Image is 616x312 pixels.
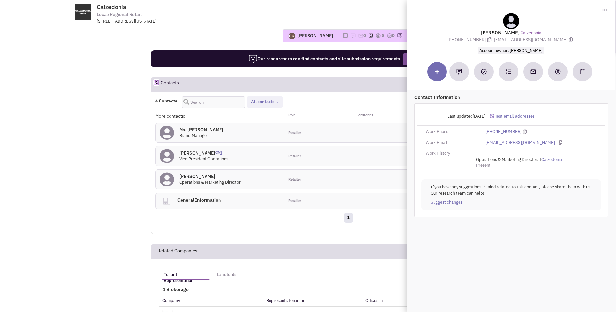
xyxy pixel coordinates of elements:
[392,33,395,38] span: 0
[179,150,228,156] h4: [PERSON_NAME]
[421,150,481,157] div: Work History
[494,37,574,42] span: [EMAIL_ADDRESS][DOMAIN_NAME]
[481,30,520,36] lable: [PERSON_NAME]
[362,295,485,306] th: Offices in
[263,295,362,306] th: Represents tenant in
[288,177,301,182] span: Retailer
[97,18,266,25] div: [STREET_ADDRESS][US_STATE]
[179,179,241,185] span: Operations & Marketing Director
[387,33,392,38] img: TaskCount.png
[481,69,487,75] img: Add a Task
[155,98,177,104] h4: 4 Contacts
[164,272,208,283] h5: Tenant Representation
[503,13,519,29] img: teammate.png
[97,11,142,18] span: Local/Regional Retail
[476,157,537,162] span: Operations & Marketing Director
[478,47,544,54] span: Account owner: [PERSON_NAME]
[348,113,413,119] div: Territories
[162,197,171,205] img: clarity_building-linegeneral.png
[344,213,353,223] a: 1
[485,140,555,146] a: [EMAIL_ADDRESS][DOMAIN_NAME]
[175,193,273,207] h4: General Information
[431,184,592,196] p: If you have any suggestions in mind related to this contact, please share them with us, Our resea...
[363,33,366,38] span: 0
[521,30,541,36] a: Calzedonia
[248,54,258,64] img: icon-researcher-20.png
[358,33,363,38] img: icon-email-active-16.png
[397,33,402,38] img: research-icon.png
[288,154,301,159] span: Retailer
[530,68,536,75] img: Send an email
[97,3,126,11] span: Calzedonia
[350,33,356,38] img: icon-note.png
[431,199,462,206] a: Suggest changes
[155,113,284,119] div: More contacts:
[179,174,241,179] h4: [PERSON_NAME]
[215,145,222,156] span: 1
[160,266,211,279] a: Tenant Representation
[179,133,208,138] span: Brand Manager
[215,151,220,154] img: icon-UserInteraction.png
[456,69,462,75] img: Add a note
[421,110,490,123] div: Last updated
[284,113,348,119] div: Role
[288,130,301,136] span: Retailer
[476,157,562,162] span: at
[157,244,197,258] h2: Related Companies
[421,129,481,135] div: Work Phone
[68,4,98,20] img: us.calzedonia.com
[251,99,274,104] span: All contacts
[179,127,223,133] h4: Ms. [PERSON_NAME]
[580,69,585,74] img: Schedule a Meeting
[414,94,608,101] p: Contact Information
[476,162,491,168] span: Present
[297,32,333,39] div: [PERSON_NAME]
[182,96,245,108] input: Search
[473,114,485,119] span: [DATE]
[179,156,228,162] span: Vice President Operations
[375,33,381,38] img: icon-dealamount.png
[249,99,281,105] button: All contacts
[555,68,561,75] img: Create a deal
[159,286,189,292] span: 1 Brokerage
[288,198,301,204] span: Retailer
[403,53,448,65] button: Request Research
[485,129,522,135] a: [PHONE_NUMBER]
[248,56,400,62] span: Our researchers can find contacts and site submission requirements
[161,77,179,91] h2: Contacts
[506,69,511,75] img: Subscribe to a cadence
[159,295,263,306] th: Company
[214,266,240,279] a: Landlords
[494,114,534,119] span: Test email addresses
[541,157,562,163] a: Calzedonia
[421,140,481,146] div: Work Email
[447,37,494,42] span: [PHONE_NUMBER]
[217,272,236,278] h5: Landlords
[382,33,384,38] span: 0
